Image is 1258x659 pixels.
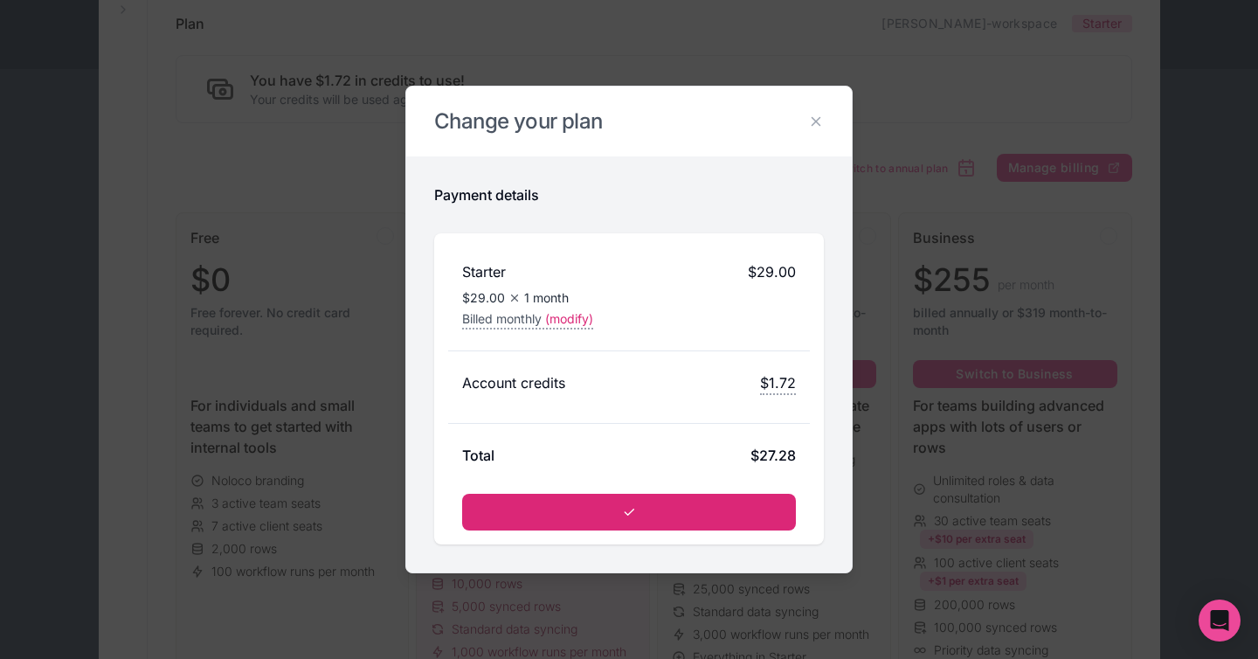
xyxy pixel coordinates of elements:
button: Billed monthly(modify) [462,310,593,329]
span: $1.72 [760,372,796,395]
h2: Change your plan [434,108,824,135]
span: 1 month [524,289,569,307]
span: $29.00 [462,289,505,307]
h2: Account credits [462,372,565,395]
h2: Starter [462,261,506,282]
div: $27.28 [750,445,796,466]
span: $29.00 [748,261,796,282]
span: (modify) [545,310,593,328]
span: Billed monthly [462,310,542,328]
h2: Payment details [434,184,539,205]
h2: Total [462,445,494,466]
